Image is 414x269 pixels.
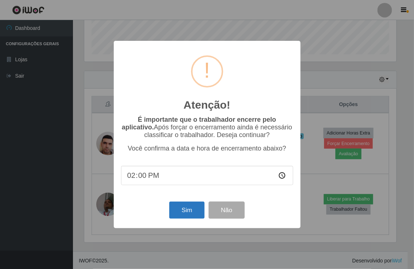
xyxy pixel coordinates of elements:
[169,202,205,219] button: Sim
[183,98,230,112] h2: Atenção!
[121,116,293,139] p: Após forçar o encerramento ainda é necessário classificar o trabalhador. Deseja continuar?
[209,202,245,219] button: Não
[121,145,293,152] p: Você confirma a data e hora de encerramento abaixo?
[122,116,276,131] b: É importante que o trabalhador encerre pelo aplicativo.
